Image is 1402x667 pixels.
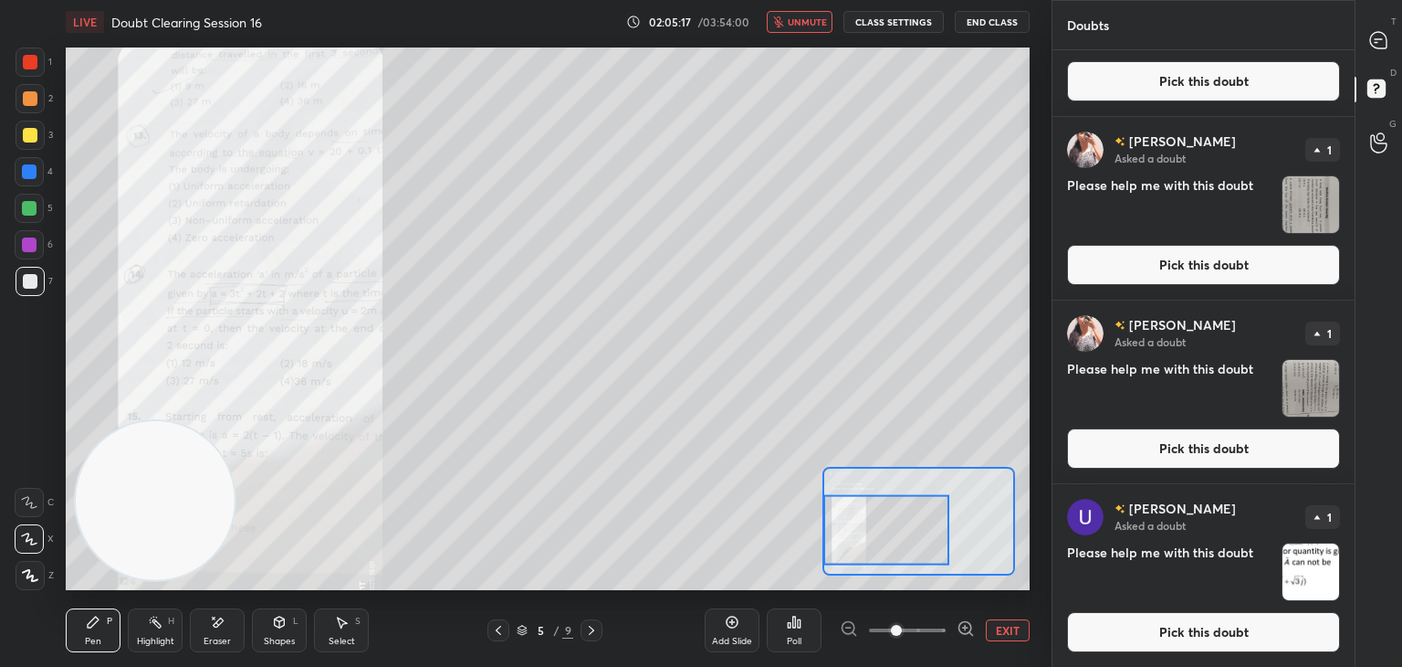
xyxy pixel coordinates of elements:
[1052,1,1124,49] p: Doubts
[16,121,53,150] div: 3
[15,157,53,186] div: 4
[85,637,101,646] div: Pen
[843,11,944,33] button: CLASS SETTINGS
[16,48,52,77] div: 1
[1067,543,1274,601] h4: Please help me with this doubt
[16,561,54,590] div: Z
[1327,328,1332,339] p: 1
[1282,360,1339,417] img: 1756543655LSMYGY.jpg
[562,622,573,639] div: 9
[955,11,1030,33] button: End Class
[1114,518,1186,533] p: Asked a doubt
[1067,499,1104,535] img: 722e0d0a99fc4794b86566db7375d859.28904001_3
[1327,144,1332,155] p: 1
[15,524,54,554] div: X
[66,11,104,33] div: LIVE
[204,637,231,646] div: Eraser
[15,488,54,517] div: C
[355,617,361,626] div: S
[1114,151,1186,165] p: Asked a doubt
[1067,315,1104,352] img: 0dd2c8c34abb4241a6fe9566e913dfa3.jpg
[1114,137,1125,147] img: no-rating-badge.077c3623.svg
[1282,176,1339,233] img: 1756543667TOLSK3.jpg
[1067,612,1340,652] button: Pick this doubt
[1067,429,1340,469] button: Pick this doubt
[1129,134,1236,149] p: [PERSON_NAME]
[531,625,549,636] div: 5
[1067,245,1340,285] button: Pick this doubt
[15,194,53,223] div: 5
[986,619,1030,641] button: EXIT
[137,637,174,646] div: Highlight
[712,637,752,646] div: Add Slide
[1129,502,1236,516] p: [PERSON_NAME]
[293,617,298,626] div: L
[1067,132,1104,168] img: 0dd2c8c34abb4241a6fe9566e913dfa3.jpg
[264,637,295,646] div: Shapes
[1067,61,1340,101] button: Pick this doubt
[168,617,174,626] div: H
[1390,66,1397,79] p: D
[1114,334,1186,349] p: Asked a doubt
[15,230,53,259] div: 6
[111,14,262,31] h4: Doubt Clearing Session 16
[16,267,53,296] div: 7
[1067,359,1274,418] h4: Please help me with this doubt
[16,84,53,113] div: 2
[1114,504,1125,514] img: no-rating-badge.077c3623.svg
[1391,15,1397,28] p: T
[788,16,827,28] span: unmute
[1067,175,1274,234] h4: Please help me with this doubt
[787,637,801,646] div: Poll
[1114,321,1125,331] img: no-rating-badge.077c3623.svg
[1129,318,1236,333] p: [PERSON_NAME]
[1282,544,1339,600] img: 17565365288WNJYV.jpg
[767,11,832,33] button: unmute
[107,617,112,626] div: P
[1389,117,1397,131] p: G
[1327,512,1332,523] p: 1
[329,637,355,646] div: Select
[553,625,559,636] div: /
